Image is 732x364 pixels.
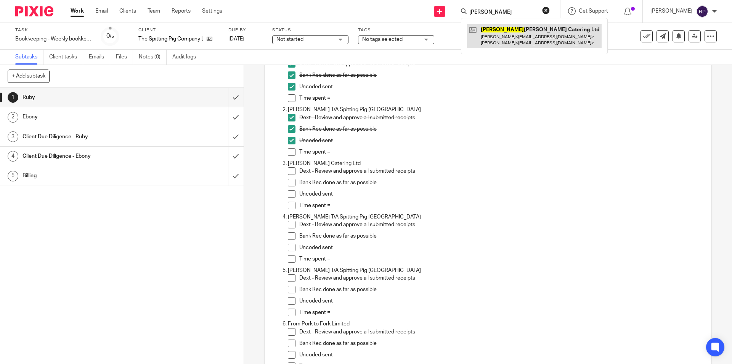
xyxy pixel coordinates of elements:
[138,35,203,43] p: The Spitting Pig Company Ltd
[138,27,219,33] label: Client
[696,5,708,18] img: svg%3E
[542,6,550,14] button: Clear
[15,50,43,65] a: Subtasks
[119,7,136,15] a: Clients
[299,286,703,293] p: Bank Rec done as far as possible
[22,111,154,123] h1: Ebony
[299,309,703,316] p: Time spent =
[299,202,703,209] p: Time spent =
[299,94,703,102] p: Time spent =
[15,35,91,43] div: Bookkeeping - Weekly bookkeeping SP group
[299,167,703,175] p: Dext - Review and approve all submitted receipts
[288,320,703,328] p: From Pork to Fork Limited
[49,50,83,65] a: Client tasks
[288,267,703,274] p: [PERSON_NAME] T/A Spitting Pig [GEOGRAPHIC_DATA]
[89,50,110,65] a: Emails
[15,27,91,33] label: Task
[299,297,703,305] p: Uncoded sent
[469,9,537,16] input: Search
[358,27,434,33] label: Tags
[8,92,18,103] div: 1
[202,7,222,15] a: Settings
[228,36,244,42] span: [DATE]
[8,131,18,142] div: 3
[299,179,703,186] p: Bank Rec done as far as possible
[299,340,703,347] p: Bank Rec done as far as possible
[276,37,303,42] span: Not started
[22,131,154,142] h1: Client Due Diligence - Ruby
[22,92,154,103] h1: Ruby
[299,190,703,198] p: Uncoded sent
[272,27,348,33] label: Status
[228,27,263,33] label: Due by
[299,255,703,263] p: Time spent =
[299,351,703,359] p: Uncoded sent
[148,7,160,15] a: Team
[288,213,703,221] p: [PERSON_NAME] T/A Spitting Pig [GEOGRAPHIC_DATA]
[15,6,53,16] img: Pixie
[288,106,703,113] p: [PERSON_NAME] T/A Spitting Pig [GEOGRAPHIC_DATA]
[172,50,202,65] a: Audit logs
[299,137,703,144] p: Uncoded sent
[299,274,703,282] p: Dext - Review and approve all submitted receipts
[362,37,403,42] span: No tags selected
[110,34,114,39] small: /5
[116,50,133,65] a: Files
[95,7,108,15] a: Email
[299,125,703,133] p: Bank Rec done as far as possible
[8,151,18,162] div: 4
[172,7,191,15] a: Reports
[299,328,703,336] p: Dext - Review and approve all submitted receipts
[299,232,703,240] p: Bank Rec done as far as possible
[579,8,608,14] span: Get Support
[299,114,703,121] p: Dext - Review and approve all submitted receipts
[299,244,703,251] p: Uncoded sent
[8,70,50,83] button: + Add subtask
[8,171,18,181] div: 5
[288,160,703,167] p: [PERSON_NAME] Catering Ltd
[299,221,703,228] p: Dext - Review and approve all submitted receipts
[299,71,703,79] p: Bank Rec done as far as possible
[139,50,167,65] a: Notes (0)
[299,83,703,91] p: Uncoded sent
[8,112,18,123] div: 2
[650,7,692,15] p: [PERSON_NAME]
[22,170,154,181] h1: Billing
[71,7,84,15] a: Work
[299,148,703,156] p: Time spent =
[22,150,154,162] h1: Client Due Diligence - Ebony
[106,32,114,40] div: 0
